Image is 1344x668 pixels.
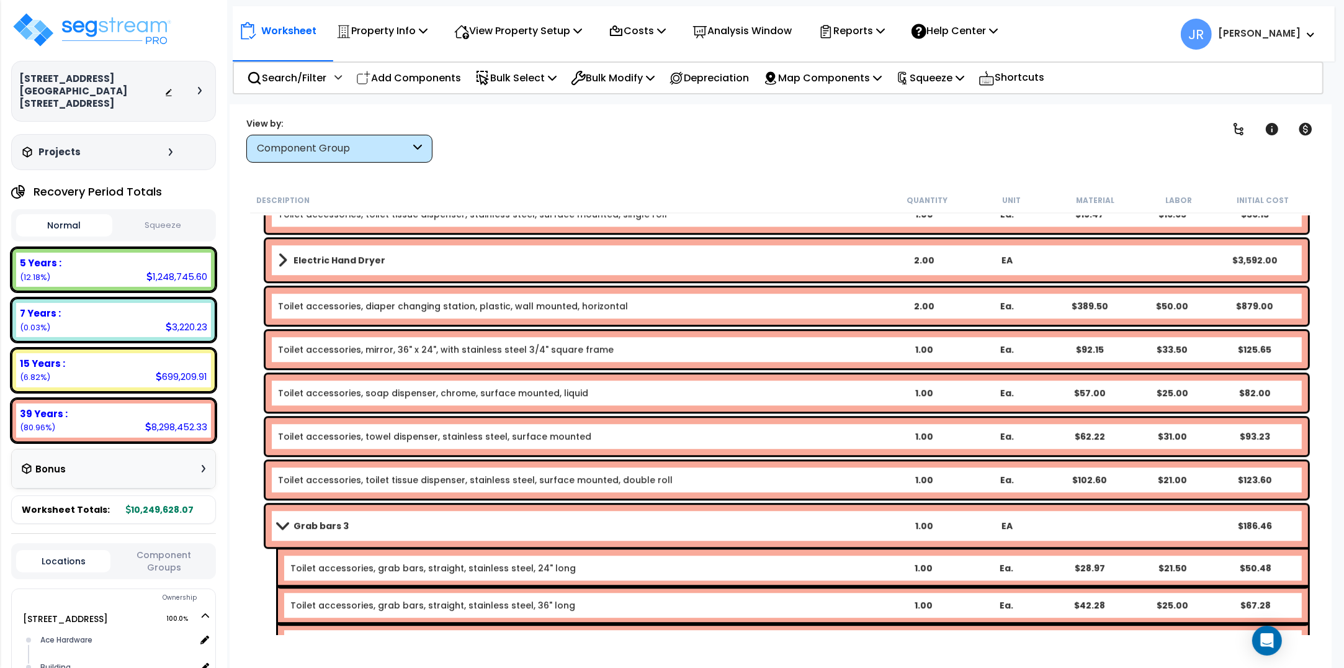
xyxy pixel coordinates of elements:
div: Ea. [966,300,1047,312]
button: Locations [16,550,110,572]
a: Individual Item [278,300,628,312]
h3: Bonus [35,464,66,475]
div: $67.28 [1215,599,1296,612]
small: Unit [1002,196,1021,205]
div: $42.28 [1049,599,1130,612]
div: Ea. [966,387,1047,399]
div: $21.50 [1132,562,1213,574]
small: Initial Cost [1237,196,1289,205]
p: Depreciation [669,70,749,86]
div: View by: [246,117,432,130]
b: 39 Years : [20,407,68,420]
b: 10,249,628.07 [127,503,194,516]
div: $21.00 [1132,474,1213,486]
div: $879.00 [1214,300,1296,312]
div: $93.23 [1214,430,1296,443]
div: 2.00 [884,300,965,312]
p: Squeeze [896,70,964,86]
div: 1.00 [884,343,965,356]
div: Ea. [966,343,1047,356]
button: Component Groups [117,548,211,574]
div: 1.00 [884,599,964,612]
div: Component Group [257,142,410,156]
div: 1.00 [884,387,965,399]
div: 1,248,745.60 [146,270,207,283]
a: Assembly Item [290,599,575,612]
div: $25.00 [1132,387,1213,399]
div: 8,298,452.33 [145,420,207,433]
div: 1.00 [884,562,964,574]
p: Help Center [912,22,998,39]
img: logo_pro_r.png [11,11,172,48]
div: Ea. [967,599,1047,612]
div: $31.00 [1132,430,1213,443]
p: Costs [609,22,666,39]
b: Grab bars 3 [293,520,349,532]
div: $25.00 [1132,599,1213,612]
h3: [STREET_ADDRESS][GEOGRAPHIC_DATA][STREET_ADDRESS] [19,73,164,110]
b: [PERSON_NAME] [1218,27,1301,40]
div: $82.00 [1214,387,1296,399]
b: 7 Years : [20,307,61,320]
small: (12.18%) [20,272,50,282]
p: Reports [818,22,885,39]
div: Open Intercom Messenger [1252,626,1282,656]
button: Squeeze [115,215,212,237]
a: Individual Item [278,474,673,486]
a: Assembly Item [290,562,576,574]
div: $389.50 [1049,300,1130,312]
small: Quantity [907,196,948,205]
p: Worksheet [261,22,316,39]
div: Ownership [37,590,215,605]
div: Shortcuts [972,63,1051,93]
small: Labor [1166,196,1193,205]
div: EA [966,254,1047,266]
p: View Property Setup [454,22,582,39]
small: Material [1076,196,1114,205]
div: $62.22 [1049,430,1130,443]
p: Analysis Window [692,22,792,39]
small: (80.96%) [20,422,55,433]
div: Depreciation [662,63,756,93]
span: Worksheet Totals: [22,503,110,516]
div: EA [966,520,1047,532]
div: $33.50 [1132,343,1213,356]
div: Ace Hardware [37,633,196,648]
div: $92.15 [1049,343,1130,356]
div: $36.13 [1214,208,1296,220]
a: Assembly Title [278,517,882,535]
div: 1.00 [884,208,965,220]
div: Ea. [966,430,1047,443]
div: $102.60 [1049,474,1130,486]
div: 1.00 [884,430,965,443]
b: 5 Years : [20,256,61,269]
a: Individual Item [278,430,591,443]
small: Description [256,196,310,205]
p: Search/Filter [247,70,326,86]
div: 1.00 [884,520,965,532]
h4: Recovery Period Totals [34,186,162,198]
div: 2.00 [884,254,965,266]
div: Add Components [349,63,468,93]
div: Ea. [966,208,1047,220]
span: 100.0% [166,612,199,626]
div: 699,209.91 [156,370,207,383]
p: Add Components [356,70,461,86]
a: Individual Item [278,343,614,356]
div: $50.00 [1132,300,1213,312]
div: 1.00 [884,474,965,486]
a: Individual Item [278,208,667,220]
div: $3,592.00 [1214,254,1296,266]
p: Bulk Modify [571,70,655,86]
a: Individual Item [278,387,588,399]
div: $125.65 [1214,343,1296,356]
h3: Projects [38,146,81,158]
span: JR [1181,19,1212,50]
p: Map Components [763,70,882,86]
p: Bulk Select [475,70,557,86]
div: $16.65 [1132,208,1213,220]
div: Ea. [967,562,1047,574]
div: Ea. [966,474,1047,486]
div: $19.47 [1049,208,1130,220]
div: $57.00 [1049,387,1130,399]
